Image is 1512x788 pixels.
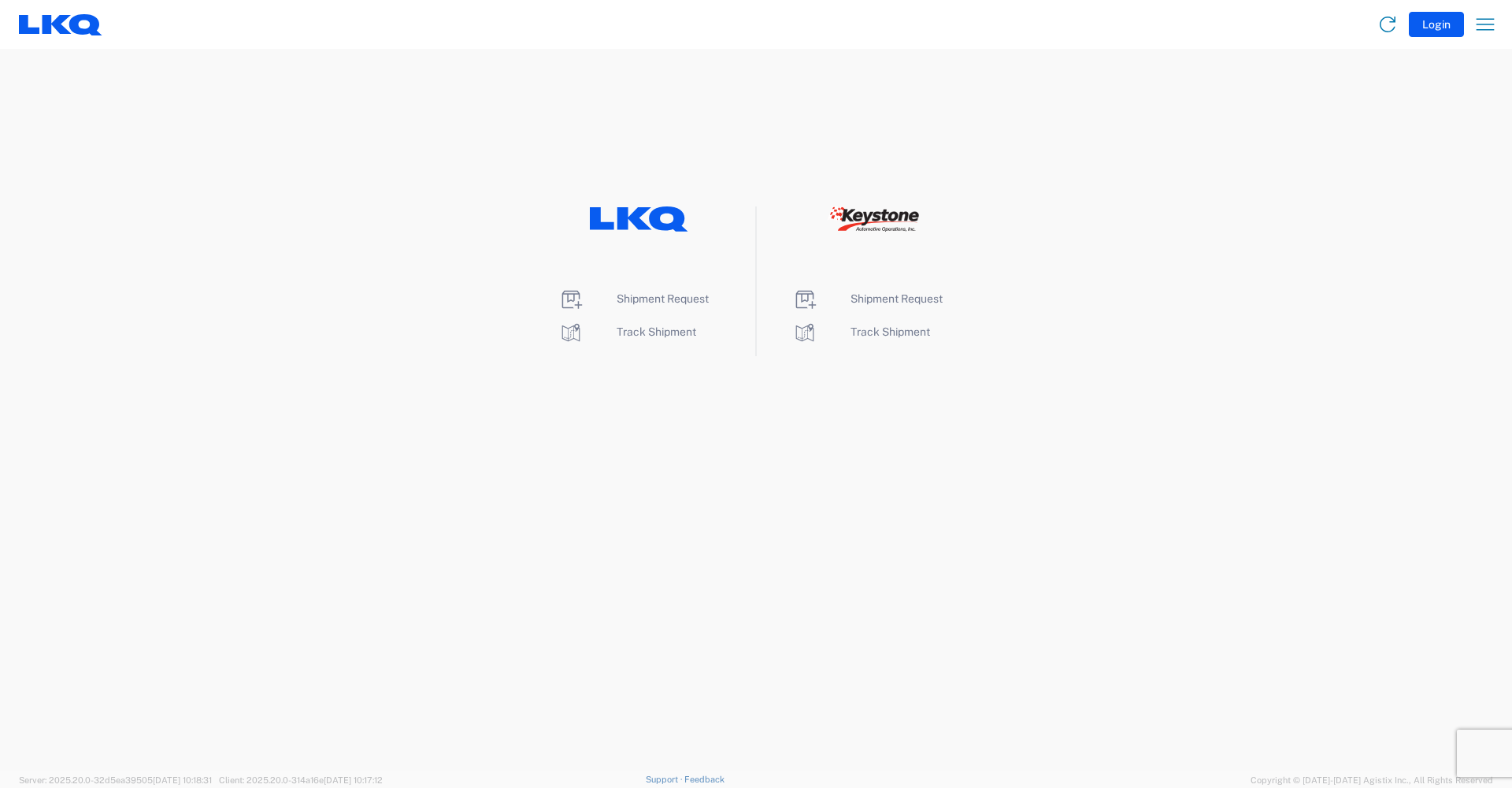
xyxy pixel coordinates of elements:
a: Shipment Request [558,292,709,305]
span: [DATE] 10:17:12 [324,775,383,785]
span: Track Shipment [850,325,930,338]
span: Shipment Request [850,292,943,305]
a: Track Shipment [558,325,696,338]
a: Shipment Request [792,292,943,305]
a: Feedback [684,775,724,784]
span: Server: 2025.20.0-32d5ea39505 [19,775,212,785]
span: Client: 2025.20.0-314a16e [219,775,383,785]
span: Copyright © [DATE]-[DATE] Agistix Inc., All Rights Reserved [1251,773,1493,787]
button: Login [1409,12,1464,37]
span: Track Shipment [617,325,696,338]
a: Support [646,775,685,784]
a: Track Shipment [792,325,930,338]
span: Shipment Request [617,292,709,305]
span: [DATE] 10:18:31 [153,775,212,785]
